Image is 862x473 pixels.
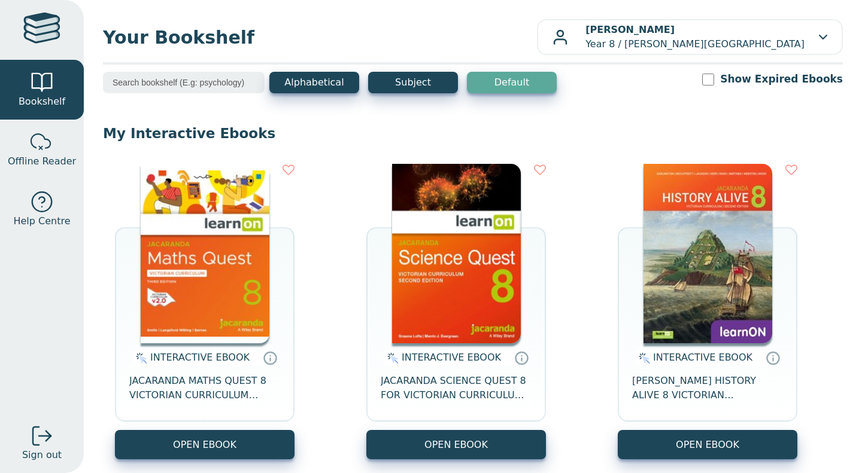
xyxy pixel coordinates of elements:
img: c004558a-e884-43ec-b87a-da9408141e80.jpg [141,164,269,343]
img: interactive.svg [132,351,147,365]
span: Bookshelf [19,94,65,109]
button: OPEN EBOOK [366,430,546,459]
span: JACARANDA SCIENCE QUEST 8 FOR VICTORIAN CURRICULUM LEARNON 2E EBOOK [381,374,532,402]
b: [PERSON_NAME] [585,24,675,35]
a: Interactive eBooks are accessed online via the publisher’s portal. They contain interactive resou... [766,350,780,365]
span: Your Bookshelf [103,24,537,51]
label: Show Expired Ebooks [720,72,843,87]
img: interactive.svg [384,351,399,365]
span: Offline Reader [8,154,76,169]
span: JACARANDA MATHS QUEST 8 VICTORIAN CURRICULUM LEARNON EBOOK 3E [129,374,280,402]
button: Subject [368,72,458,93]
span: [PERSON_NAME] HISTORY ALIVE 8 VICTORIAN CURRICULUM LEARNON EBOOK 2E [632,374,783,402]
span: INTERACTIVE EBOOK [653,352,752,363]
button: OPEN EBOOK [115,430,295,459]
a: Interactive eBooks are accessed online via the publisher’s portal. They contain interactive resou... [263,350,277,365]
a: Interactive eBooks are accessed online via the publisher’s portal. They contain interactive resou... [514,350,529,365]
button: [PERSON_NAME]Year 8 / [PERSON_NAME][GEOGRAPHIC_DATA] [537,19,843,55]
img: interactive.svg [635,351,650,365]
span: INTERACTIVE EBOOK [150,352,250,363]
p: My Interactive Ebooks [103,124,843,142]
img: fffb2005-5288-ea11-a992-0272d098c78b.png [392,164,521,343]
input: Search bookshelf (E.g: psychology) [103,72,265,93]
span: INTERACTIVE EBOOK [402,352,501,363]
span: Help Centre [13,214,70,228]
img: a03a72db-7f91-e911-a97e-0272d098c78b.jpg [644,164,772,343]
button: OPEN EBOOK [618,430,797,459]
span: Sign out [22,448,62,462]
button: Alphabetical [269,72,359,93]
p: Year 8 / [PERSON_NAME][GEOGRAPHIC_DATA] [585,23,805,51]
button: Default [467,72,557,93]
